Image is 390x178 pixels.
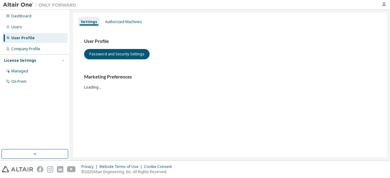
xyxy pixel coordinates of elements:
div: Settings [81,19,97,24]
img: altair_logo.svg [2,166,33,173]
img: Altair One [3,2,79,8]
button: Password and Security Settings [84,49,150,59]
img: linkedin.svg [57,166,63,173]
img: youtube.svg [67,166,76,173]
div: Cookie Consent [144,164,175,169]
div: Authorized Machines [105,19,142,24]
div: Users [11,25,22,30]
div: Managed [11,69,28,74]
p: © 2025 Altair Engineering, Inc. All Rights Reserved. [81,169,175,174]
div: Dashboard [11,14,31,19]
div: Company Profile [11,47,40,51]
div: Privacy [81,164,99,169]
img: facebook.svg [37,166,43,173]
h3: Marketing Preferences [84,74,376,80]
h3: User Profile [84,38,376,44]
div: License Settings [4,58,36,63]
div: On Prem [11,79,27,84]
img: instagram.svg [47,166,53,173]
div: Loading... [84,74,376,89]
div: Website Terms of Use [99,164,144,169]
div: User Profile [11,36,35,40]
